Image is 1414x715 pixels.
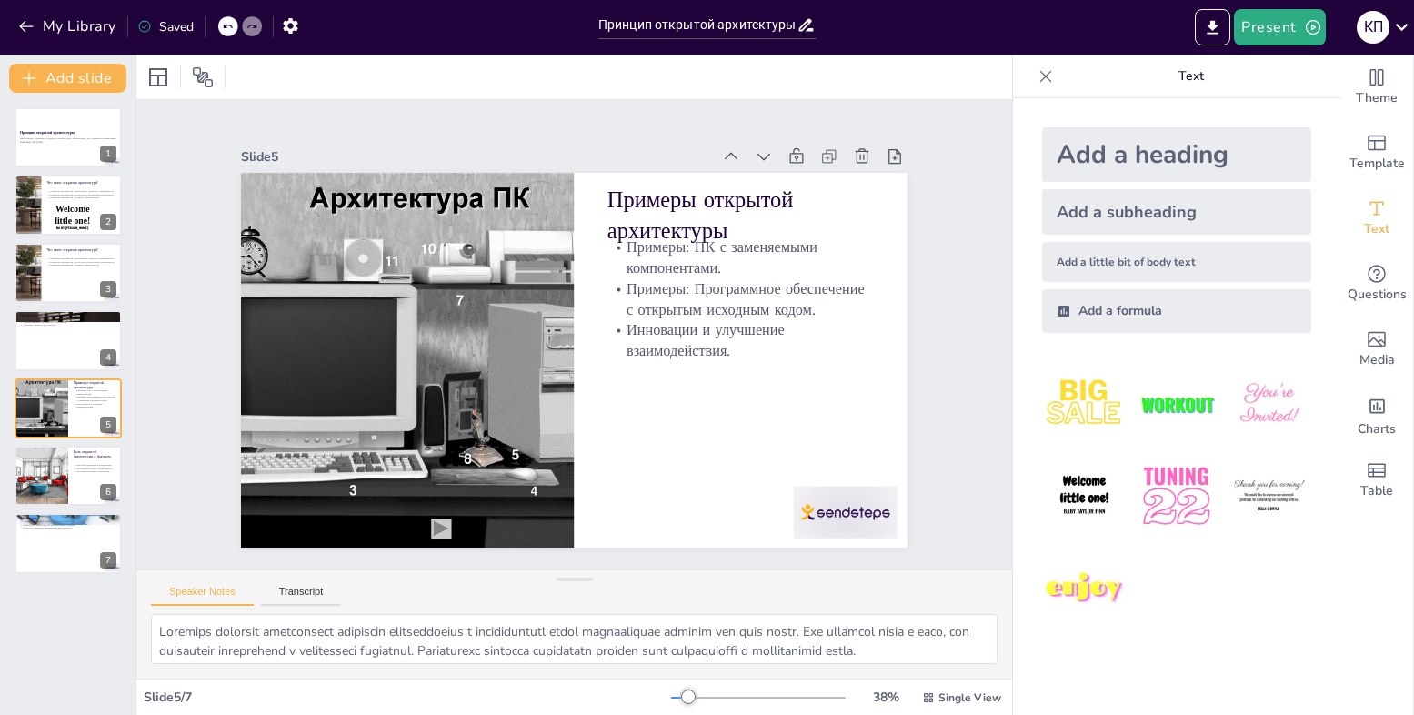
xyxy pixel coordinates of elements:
[1340,382,1413,448] div: Add charts and graphs
[1359,350,1395,370] span: Media
[1358,419,1396,439] span: Charts
[56,224,88,229] span: Baby [PERSON_NAME]
[46,260,116,264] p: Открытая архитектура способствует интеграции компонентов.
[74,380,116,390] p: Примеры открытой архитектуры
[1134,454,1218,539] img: 5.jpeg
[938,690,1001,705] span: Single View
[46,193,116,196] p: Открытая архитектура способствует интеграции компонентов.
[15,446,122,506] div: https://cdn.sendsteps.com/images/logo/sendsteps_logo_white.pnghttps://cdn.sendsteps.com/images/lo...
[74,388,116,395] p: Примеры: ПК с заменяемыми компонентами.
[9,64,126,93] button: Add slide
[607,319,874,361] p: Инновации и улучшение взаимодействия.
[46,257,116,260] p: Открытая архитектура обеспечивает гибкость и адаптивность.
[1349,154,1405,174] span: Template
[100,281,116,297] div: 3
[1042,189,1311,235] div: Add a subheading
[1234,9,1325,45] button: Present
[241,148,710,166] div: Slide 5
[20,527,116,530] p: Важность открытой архитектуры для будущего.
[14,12,124,41] button: My Library
[15,513,122,573] div: 7
[74,402,116,408] p: Инновации и улучшение взаимодействия.
[1042,547,1127,631] img: 7.jpeg
[144,63,173,92] div: Layout
[20,137,116,141] p: Презентация о принципе открытой архитектуры в компьютерах, его значении и применении.
[20,516,116,521] p: Заключение
[46,179,116,185] p: Что такое открытая архитектура?
[1357,9,1389,45] button: к п
[1227,454,1311,539] img: 6.jpeg
[20,313,116,318] p: Преимущества открытой архитектуры
[100,349,116,366] div: 4
[607,185,874,247] p: Примеры открытой архитектуры
[1364,219,1389,239] span: Text
[20,317,116,321] p: Гибкость и адаптация под нужды пользователей.
[46,196,116,199] p: Открытая архитектура улучшает совместимость.
[1360,481,1393,501] span: Table
[1340,186,1413,251] div: Add text boxes
[1340,448,1413,513] div: Add a table
[151,614,998,664] textarea: LO i dolorsitame consectetura elitsedd eiusm temporin utlabore etdoloremag. Aliquaenimad minim ve...
[100,214,116,230] div: 2
[74,395,116,401] p: Примеры: Программное обеспечение с открытым исходным кодом.
[74,463,116,467] p: Быстрая адаптация к изменениям.
[20,324,116,327] p: Снижение затрат и доступность.
[15,243,122,303] div: https://cdn.sendsteps.com/images/logo/sendsteps_logo_white.pnghttps://cdn.sendsteps.com/images/lo...
[1227,362,1311,447] img: 3.jpeg
[74,467,116,470] p: Интеграция систем и компонентов.
[100,484,116,500] div: 6
[144,689,671,706] div: Slide 5 / 7
[1042,127,1311,182] div: Add a heading
[1357,11,1389,44] div: к п
[1340,251,1413,317] div: Get real-time input from your audience
[151,586,254,606] button: Speaker Notes
[20,130,75,135] strong: Принцип открытой архитектуры
[20,523,116,527] p: Гибкость и совместимость как ключевые аспекты.
[74,449,116,459] p: Роль открытой архитектуры в будущем
[1356,88,1398,108] span: Theme
[607,237,874,278] p: Примеры: ПК с заменяемыми компонентами.
[607,278,874,320] p: Примеры: Программное обеспечение с открытым исходным кодом.
[46,247,116,253] p: Что такое открытая архитектура?
[74,470,116,474] p: Доступность новых технологий.
[137,18,194,35] div: Saved
[15,378,122,438] div: https://cdn.sendsteps.com/images/logo/sendsteps_logo_white.pnghttps://cdn.sendsteps.com/images/lo...
[1042,454,1127,539] img: 4.jpeg
[20,520,116,524] p: Развитие технологий через открытую архитектуру.
[261,586,342,606] button: Transcript
[1340,120,1413,186] div: Add ready made slides
[1042,242,1311,282] div: Add a little bit of body text
[15,107,122,167] div: https://cdn.sendsteps.com/images/logo/sendsteps_logo_white.pnghttps://cdn.sendsteps.com/images/lo...
[1195,9,1230,45] button: Export to PowerPoint
[192,66,214,88] span: Position
[1348,285,1407,305] span: Questions
[100,146,116,162] div: 1
[598,12,797,38] input: Insert title
[20,320,116,324] p: Модернизация и актуальность технологий.
[1134,362,1218,447] img: 2.jpeg
[1042,289,1311,333] div: Add a formula
[1060,55,1322,98] p: Text
[100,552,116,569] div: 7
[20,140,116,144] p: Generated with [URL]
[46,189,116,193] p: Открытая архитектура обеспечивает гибкость и адаптивность.
[100,417,116,433] div: 5
[864,689,908,706] div: 38 %
[15,310,122,370] div: https://cdn.sendsteps.com/images/logo/sendsteps_logo_white.pnghttps://cdn.sendsteps.com/images/lo...
[15,175,122,235] div: https://cdn.sendsteps.com/images/slides/2025_28_09_12_04-gUZ-tpz6kue53Q3N.webpЧто такое открытая ...
[55,204,90,226] span: Welcome little one!
[1340,55,1413,120] div: Change the overall theme
[1042,362,1127,447] img: 1.jpeg
[1340,317,1413,382] div: Add images, graphics, shapes or video
[46,264,116,267] p: Открытая архитектура улучшает совместимость.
